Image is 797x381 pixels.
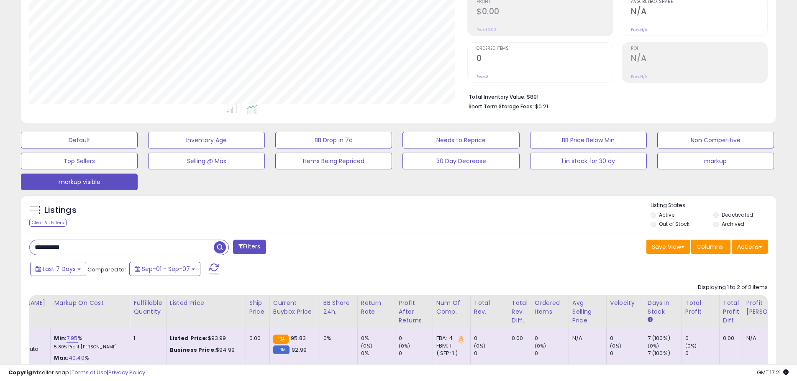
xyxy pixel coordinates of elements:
[170,346,239,354] div: $94.99
[659,211,674,218] label: Active
[72,368,107,376] a: Terms of Use
[148,132,265,148] button: Inventory Age
[474,299,505,316] div: Total Rev.
[646,240,690,254] button: Save View
[170,334,208,342] b: Listed Price:
[530,132,647,148] button: BB Price Below Min
[133,335,159,342] div: 1
[273,299,316,316] div: Current Buybox Price
[323,335,351,342] div: 0%
[651,202,776,210] p: Listing States:
[8,369,145,377] div: seller snap | |
[21,153,138,169] button: Top Sellers
[535,343,546,349] small: (0%)
[535,335,569,342] div: 0
[657,153,774,169] button: markup
[402,132,519,148] button: Needs to Reprice
[477,74,488,79] small: Prev: 0
[477,27,496,32] small: Prev: $0.00
[44,205,77,216] h5: Listings
[361,350,395,357] div: 0%
[469,91,761,101] li: $891
[133,299,162,316] div: Fulfillable Quantity
[43,265,76,273] span: Last 7 Days
[54,334,67,342] b: Min:
[323,299,354,316] div: BB Share 24h.
[610,343,622,349] small: (0%)
[512,335,525,342] div: 0.00
[291,334,306,342] span: 95.83
[142,265,190,273] span: Sep-01 - Sep-07
[631,27,647,32] small: Prev: N/A
[697,243,723,251] span: Columns
[723,335,736,342] div: 0.00
[87,266,126,274] span: Compared to:
[685,299,716,316] div: Total Profit
[436,299,467,316] div: Num of Comp.
[129,262,200,276] button: Sep-01 - Sep-07
[170,346,216,354] b: Business Price:
[399,350,433,357] div: 0
[21,174,138,190] button: markup visible
[732,240,768,254] button: Actions
[148,153,265,169] button: Selling @ Max
[233,240,266,254] button: Filters
[746,335,793,342] div: N/A
[631,46,767,51] span: ROI
[530,153,647,169] button: 1 in stock for 30 dy
[477,7,613,18] h2: $0.00
[512,299,528,325] div: Total Rev. Diff.
[474,343,486,349] small: (0%)
[610,299,641,307] div: Velocity
[469,93,525,100] b: Total Inventory Value:
[477,54,613,65] h2: 0
[572,299,603,325] div: Avg Selling Price
[275,153,392,169] button: Items Being Repriced
[610,350,644,357] div: 0
[273,335,289,344] small: FBA
[698,284,768,292] div: Displaying 1 to 2 of 2 items
[399,343,410,349] small: (0%)
[292,346,307,354] span: 92.99
[469,103,534,110] b: Short Term Storage Fees:
[361,335,395,342] div: 0%
[54,344,123,350] p: 5.80% Profit [PERSON_NAME]
[648,299,678,316] div: Days In Stock
[54,354,69,362] b: Max:
[399,299,429,325] div: Profit After Returns
[249,299,266,316] div: Ship Price
[67,334,78,343] a: 7.95
[631,54,767,65] h2: N/A
[170,335,239,342] div: $93.99
[108,368,145,376] a: Privacy Policy
[631,74,647,79] small: Prev: N/A
[436,342,464,350] div: FBM: 1
[610,335,644,342] div: 0
[691,240,730,254] button: Columns
[722,211,753,218] label: Deactivated
[477,46,613,51] span: Ordered Items
[657,132,774,148] button: Non Competitive
[535,299,565,316] div: Ordered Items
[723,299,739,325] div: Total Profit Diff.
[402,153,519,169] button: 30 Day Decrease
[361,343,373,349] small: (0%)
[648,350,682,357] div: 7 (100%)
[361,299,392,316] div: Return Rate
[54,299,126,307] div: Markup on Cost
[722,220,744,228] label: Archived
[51,295,130,328] th: The percentage added to the cost of goods (COGS) that forms the calculator for Min & Max prices.
[474,335,508,342] div: 0
[436,335,464,342] div: FBA: 4
[746,299,796,316] div: Profit [PERSON_NAME]
[572,335,600,342] div: N/A
[648,335,682,342] div: 7 (100%)
[474,350,508,357] div: 0
[631,7,767,18] h2: N/A
[757,368,789,376] span: 2025-09-15 17:21 GMT
[685,350,719,357] div: 0
[275,132,392,148] button: BB Drop in 7d
[648,316,653,324] small: Days In Stock.
[273,345,290,354] small: FBM
[69,354,85,362] a: 40.40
